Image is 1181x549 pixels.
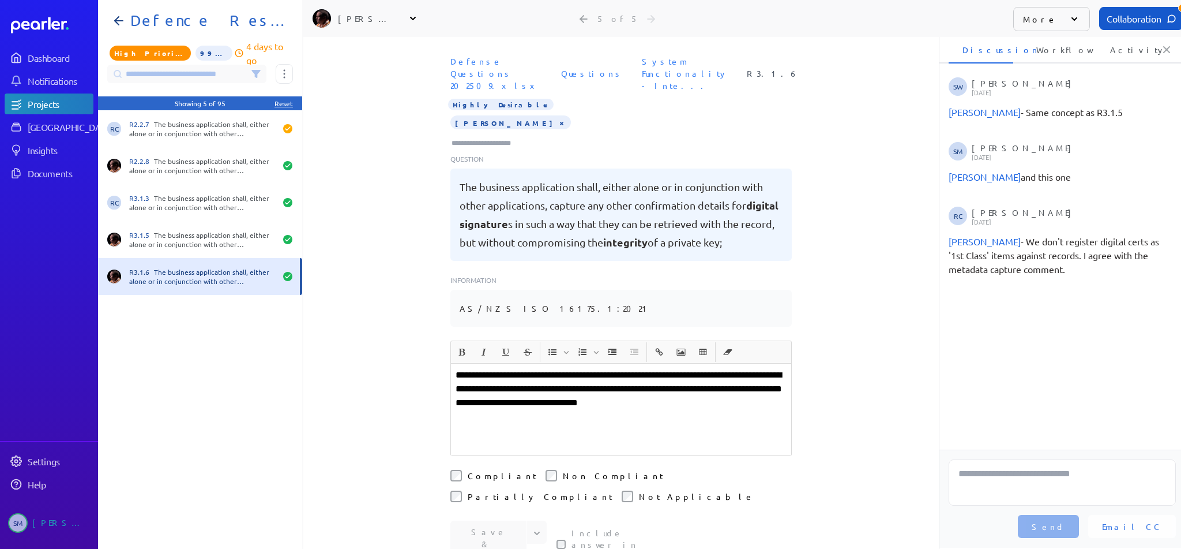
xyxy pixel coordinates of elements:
[107,196,121,210] span: Robert Craig
[1088,515,1176,538] button: Email CC
[693,342,713,362] button: Insert table
[28,98,92,110] div: Projects
[5,163,93,184] a: Documents
[129,267,154,277] span: R3.1.6
[972,142,1172,160] div: [PERSON_NAME]
[517,342,538,362] span: Strike through
[8,513,28,533] span: Stuart Meyers
[972,218,1172,225] p: [DATE]
[460,299,652,318] pre: AS/NZS ISO 16175.1:2021
[452,342,472,362] button: Bold
[518,342,537,362] button: Strike through
[129,156,276,175] div: The business application shall, either alone or in conjunction with other applications support co...
[28,167,92,179] div: Documents
[597,13,638,24] div: 5 of 5
[107,122,121,136] span: Robert Craig
[5,70,93,91] a: Notifications
[557,117,566,128] button: Tag at index 0 with value JonPalin focussed. Press backspace to remove
[949,171,1021,182] span: Robert Craig
[129,230,276,249] div: The business application shall, either alone or in conjunction with other applications, be able t...
[556,540,566,549] input: This checkbox controls whether your answer will be included in the Answer Library for future use
[5,474,93,495] a: Help
[1018,515,1079,538] button: Send
[450,115,571,129] span: [PERSON_NAME]
[949,170,1176,184] div: and this one
[460,178,783,252] pre: The business application shall, either alone or in conjunction with other applications, capture a...
[28,144,92,156] div: Insights
[129,267,276,286] div: The business application shall, either alone or in conjunction with other applications, capture a...
[448,99,554,110] span: Importance Highly Desirable
[495,342,516,362] span: Underline
[603,342,622,362] button: Increase Indent
[129,119,276,138] div: The business application shall, either alone or in conjunction with other applications be designe...
[28,121,114,133] div: [GEOGRAPHIC_DATA]
[11,17,93,33] a: Dashboard
[28,455,92,467] div: Settings
[338,13,396,24] div: [PERSON_NAME]
[602,342,623,362] span: Increase Indent
[28,75,92,87] div: Notifications
[543,342,562,362] button: Insert Unordered List
[649,342,669,362] button: Insert link
[5,509,93,537] a: SM[PERSON_NAME]
[450,154,792,164] p: Question
[175,99,225,108] div: Showing 5 of 95
[949,105,1176,119] div: - Same concept as R3.1.5
[1023,13,1057,25] p: More
[450,137,522,149] input: Type here to add tags
[468,491,612,502] label: Partially Compliant
[693,342,713,362] span: Insert table
[5,47,93,68] a: Dashboard
[5,117,93,137] a: [GEOGRAPHIC_DATA]
[639,491,754,502] label: Not Applicable
[195,46,232,61] span: 99% of Questions Completed
[1102,521,1162,532] span: Email CC
[5,451,93,472] a: Settings
[1032,521,1065,532] span: Send
[603,236,648,249] span: integrity
[450,275,792,285] p: Information
[718,342,738,362] button: Clear Formatting
[468,470,536,481] label: Compliant
[572,342,601,362] span: Insert Ordered List
[649,342,670,362] span: Insert link
[972,154,1172,160] p: [DATE]
[446,51,547,96] span: Document: Defense Questions 202509.xlsx
[313,9,331,28] img: Ryan Baird
[972,207,1172,225] div: [PERSON_NAME]
[5,140,93,160] a: Insights
[129,156,154,166] span: R2.2.8
[671,342,691,362] span: Insert Image
[542,342,571,362] span: Insert Unordered List
[474,342,494,362] button: Italic
[496,342,516,362] button: Underline
[637,51,733,96] span: Section: System Functionality - Integrity and maintenance - Records integrity and security
[949,36,1013,64] li: Discussion
[742,63,803,84] span: Reference Number: R3.1.6
[274,99,293,108] div: Reset
[949,142,967,160] span: Stuart Meyers
[129,193,276,212] div: The business application shall, either alone or in conjunction with other applications, routinely...
[624,342,645,362] span: Decrease Indent
[671,342,691,362] button: Insert Image
[129,193,154,203] span: R3.1.3
[32,513,90,533] div: [PERSON_NAME]
[563,470,663,481] label: Non Compliant
[28,479,92,490] div: Help
[107,270,121,283] img: Ryan Baird
[949,106,1021,118] span: Ryan Baird
[107,233,121,247] img: Ryan Baird
[107,159,121,173] img: Ryan Baird
[949,234,1176,276] div: - We don't register digital certs as '1st Class' items against records. I agree with the metadata...
[949,236,1021,247] span: Stuart Meyers
[1022,36,1087,64] li: Workflow
[1096,36,1161,64] li: Activity
[246,39,293,67] p: 4 days to go
[972,89,1172,96] p: [DATE]
[129,230,154,240] span: R3.1.5
[129,119,154,129] span: R2.2.7
[949,207,967,225] span: Robert Craig
[5,94,93,114] a: Projects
